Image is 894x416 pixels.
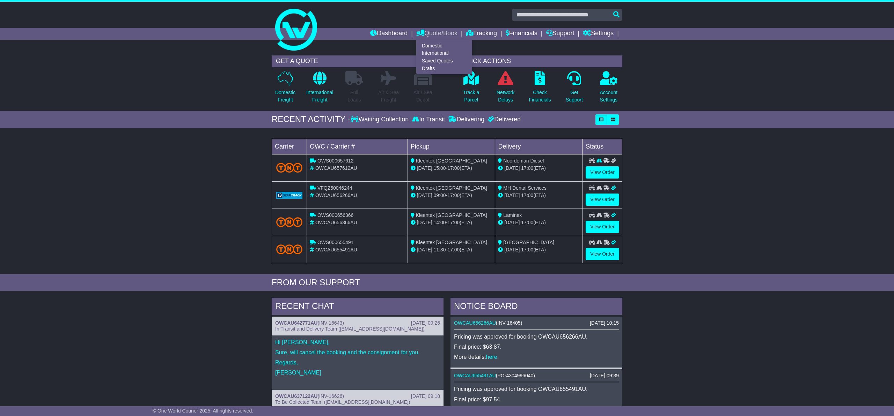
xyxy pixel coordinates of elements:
[497,89,514,104] p: Network Delays
[272,139,307,154] td: Carrier
[457,55,622,67] div: QUICK ACTIONS
[417,165,432,171] span: [DATE]
[434,192,446,198] span: 09:00
[496,71,515,107] a: NetworkDelays
[417,65,472,72] a: Drafts
[275,369,440,376] p: [PERSON_NAME]
[315,247,357,252] span: OWCAU655491AU
[411,165,492,172] div: - (ETA)
[315,165,357,171] span: OWCAU657612AU
[351,116,410,123] div: Waiting Collection
[546,28,574,40] a: Support
[416,240,487,245] span: Kleentek [GEOGRAPHIC_DATA]
[434,165,446,171] span: 15:00
[498,165,580,172] div: (ETA)
[275,393,317,399] a: OWCAU637122AU
[447,165,460,171] span: 17:00
[317,240,354,245] span: OWS000655491
[454,354,619,360] p: More details: .
[276,163,302,172] img: TNT_Domestic.png
[504,192,520,198] span: [DATE]
[416,158,487,164] span: Kleentek [GEOGRAPHIC_DATA]
[317,212,354,218] span: OWS000656366
[370,28,408,40] a: Dashboard
[586,221,619,233] a: View Order
[503,240,554,245] span: [GEOGRAPHIC_DATA]
[498,373,534,378] span: PO-4304996040
[417,192,432,198] span: [DATE]
[447,247,460,252] span: 17:00
[276,217,302,227] img: TNT_Domestic.png
[454,320,496,326] a: OWCAU656266AU
[416,28,457,40] a: Quote/Book
[503,212,522,218] span: Laminex
[272,278,622,288] div: FROM OUR SUPPORT
[498,320,521,326] span: INV-16405
[416,40,472,74] div: Quote/Book
[498,246,580,254] div: (ETA)
[521,247,533,252] span: 17:00
[450,298,622,317] div: NOTICE BOARD
[454,373,619,379] div: ( )
[586,248,619,260] a: View Order
[521,220,533,225] span: 17:00
[498,192,580,199] div: (ETA)
[447,220,460,225] span: 17:00
[504,220,520,225] span: [DATE]
[276,244,302,254] img: TNT_Domestic.png
[413,89,432,104] p: Air / Sea Depot
[417,247,432,252] span: [DATE]
[521,192,533,198] span: 17:00
[315,220,357,225] span: OWCAU656366AU
[307,139,408,154] td: OWC / Carrier #
[417,42,472,50] a: Domestic
[463,89,479,104] p: Track a Parcel
[319,320,342,326] span: INV-16643
[586,166,619,179] a: View Order
[583,28,614,40] a: Settings
[463,71,479,107] a: Track aParcel
[447,116,486,123] div: Delivering
[275,359,440,366] p: Regards,
[434,220,446,225] span: 14:00
[315,192,357,198] span: OWCAU656266AU
[378,89,399,104] p: Air & Sea Freight
[345,89,363,104] p: Full Loads
[600,71,618,107] a: AccountSettings
[600,89,618,104] p: Account Settings
[275,320,440,326] div: ( )
[306,71,334,107] a: InternationalFreight
[411,192,492,199] div: - (ETA)
[408,139,495,154] td: Pickup
[317,185,352,191] span: VFQZ50046244
[416,212,487,218] span: Kleentek [GEOGRAPHIC_DATA]
[319,393,342,399] span: INV-16626
[275,320,317,326] a: OWCAU642771AU
[466,28,497,40] a: Tracking
[417,57,472,65] a: Saved Quotes
[454,343,619,350] p: Final price: $63.87.
[275,89,295,104] p: Domestic Freight
[529,89,551,104] p: Check Financials
[411,320,440,326] div: [DATE] 09:26
[521,165,533,171] span: 17:00
[275,326,425,332] span: In Transit and Delivery Team ([EMAIL_ADDRESS][DOMAIN_NAME])
[317,158,354,164] span: OWS000657612
[411,219,492,226] div: - (ETA)
[306,89,333,104] p: International Freight
[272,298,444,317] div: RECENT CHAT
[586,194,619,206] a: View Order
[272,114,351,124] div: RECENT ACTIVITY -
[486,116,521,123] div: Delivered
[503,158,544,164] span: Noordeman Diesel
[529,71,551,107] a: CheckFinancials
[566,89,583,104] p: Get Support
[454,333,619,340] p: Pricing was approved for booking OWCAU656266AU.
[276,192,302,199] img: GetCarrierServiceLogo
[275,393,440,399] div: ( )
[590,320,619,326] div: [DATE] 10:15
[417,220,432,225] span: [DATE]
[411,246,492,254] div: - (ETA)
[504,165,520,171] span: [DATE]
[153,408,254,414] span: © One World Courier 2025. All rights reserved.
